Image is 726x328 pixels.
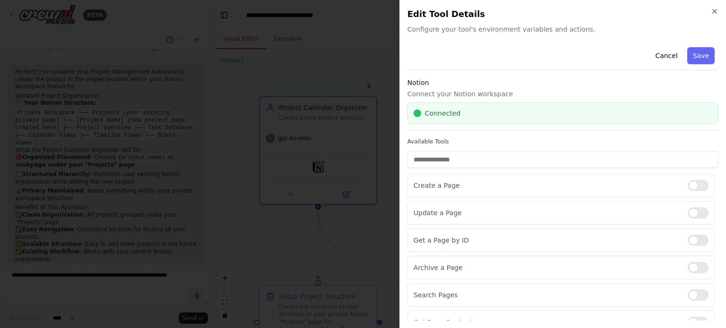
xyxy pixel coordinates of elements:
p: Get Page Content [414,318,680,327]
span: Configure your tool's environment variables and actions. [407,25,718,34]
h3: Notion [407,78,718,87]
p: Create a Page [414,181,680,190]
button: Save [687,47,715,64]
p: Search Pages [414,290,680,300]
label: Available Tools [407,138,718,145]
p: Connect your Notion workspace [407,89,718,99]
span: Connected [425,109,460,118]
p: Archive a Page [414,263,680,272]
h2: Edit Tool Details [407,8,718,21]
p: Update a Page [414,208,680,218]
button: Cancel [649,47,683,64]
p: Get a Page by ID [414,235,680,245]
